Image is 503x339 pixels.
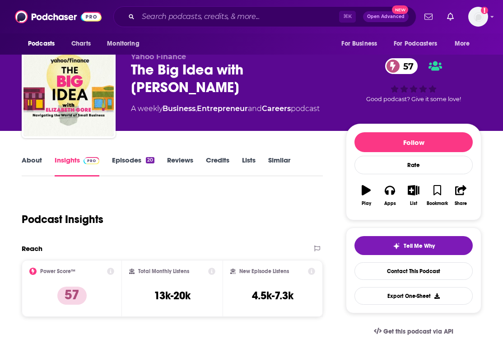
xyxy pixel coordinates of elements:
a: InsightsPodchaser Pro [55,156,99,176]
button: open menu [448,35,481,52]
h2: Reach [22,244,42,253]
a: Business [163,104,196,113]
div: Share [455,201,467,206]
img: Podchaser - Follow, Share and Rate Podcasts [15,8,102,25]
button: Play [354,179,378,212]
a: Show notifications dropdown [443,9,457,24]
h2: Power Score™ [40,268,75,274]
span: New [392,5,408,14]
div: Apps [384,201,396,206]
a: 57 [385,58,418,74]
a: Contact This Podcast [354,262,473,280]
h2: New Episode Listens [239,268,289,274]
span: More [455,37,470,50]
button: List [402,179,425,212]
span: 57 [394,58,418,74]
span: For Business [341,37,377,50]
button: open menu [101,35,151,52]
button: Bookmark [425,179,449,212]
a: Credits [206,156,229,176]
span: ⌘ K [339,11,356,23]
a: Episodes20 [112,156,154,176]
span: Tell Me Why [404,242,435,250]
h3: 13k-20k [154,289,191,302]
span: For Podcasters [394,37,437,50]
span: Monitoring [107,37,139,50]
svg: Add a profile image [481,7,488,14]
img: tell me why sparkle [393,242,400,250]
button: open menu [335,35,388,52]
h2: Total Monthly Listens [138,268,189,274]
img: Podchaser Pro [84,157,99,164]
div: A weekly podcast [131,103,320,114]
button: Show profile menu [468,7,488,27]
div: List [410,201,417,206]
a: About [22,156,42,176]
div: Rate [354,156,473,174]
span: Open Advanced [367,14,405,19]
a: Reviews [167,156,193,176]
div: 20 [146,157,154,163]
span: Good podcast? Give it some love! [366,96,461,102]
p: 57 [57,287,87,305]
div: Play [362,201,371,206]
span: and [248,104,262,113]
img: User Profile [468,7,488,27]
button: open menu [22,35,66,52]
span: Logged in as cmand-c [468,7,488,27]
img: The Big Idea with Elizabeth Gore [23,46,114,136]
span: Get this podcast via API [383,328,453,335]
button: Open AdvancedNew [363,11,409,22]
span: Podcasts [28,37,55,50]
button: Export One-Sheet [354,287,473,305]
span: Charts [71,37,91,50]
input: Search podcasts, credits, & more... [138,9,339,24]
a: Careers [262,104,291,113]
a: Show notifications dropdown [421,9,436,24]
div: Search podcasts, credits, & more... [113,6,416,27]
a: Charts [65,35,96,52]
button: Follow [354,132,473,152]
a: Lists [242,156,256,176]
button: Apps [378,179,401,212]
button: Share [449,179,473,212]
span: , [196,104,197,113]
h3: 4.5k-7.3k [252,289,293,302]
button: open menu [388,35,450,52]
div: Bookmark [427,201,448,206]
a: Similar [268,156,290,176]
h1: Podcast Insights [22,213,103,226]
span: Yahoo Finance [131,52,186,61]
div: 57Good podcast? Give it some love! [346,52,481,108]
a: Entrepreneur [197,104,248,113]
button: tell me why sparkleTell Me Why [354,236,473,255]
